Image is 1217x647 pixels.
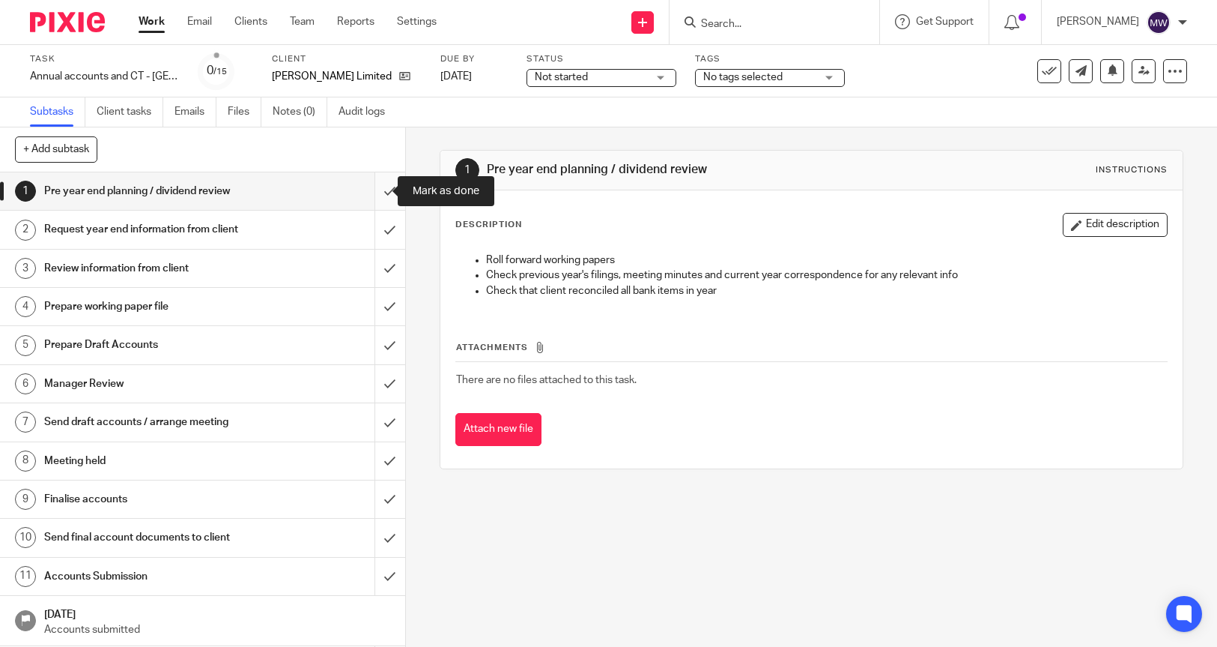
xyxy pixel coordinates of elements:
[44,488,255,511] h1: Finalise accounts
[440,53,508,65] label: Due by
[486,283,1167,298] p: Check that client reconciled all bank items in year
[44,565,255,588] h1: Accounts Submission
[456,343,528,352] span: Attachments
[44,334,255,356] h1: Prepare Draft Accounts
[228,97,261,127] a: Files
[535,72,588,82] span: Not started
[213,67,227,76] small: /15
[30,12,105,32] img: Pixie
[15,489,36,510] div: 9
[97,97,163,127] a: Client tasks
[699,18,834,31] input: Search
[290,14,315,29] a: Team
[339,97,396,127] a: Audit logs
[15,136,97,162] button: + Add subtask
[15,412,36,433] div: 7
[15,373,36,394] div: 6
[456,375,637,385] span: There are no files attached to this task.
[44,257,255,280] h1: Review information from client
[916,16,974,27] span: Get Support
[272,53,422,65] label: Client
[486,268,1167,283] p: Check previous year's filings, meeting minutes and current year correspondence for any relevant info
[703,72,783,82] span: No tags selected
[526,53,676,65] label: Status
[30,97,85,127] a: Subtasks
[15,296,36,317] div: 4
[234,14,267,29] a: Clients
[15,335,36,356] div: 5
[455,158,479,182] div: 1
[440,71,472,82] span: [DATE]
[1096,164,1168,176] div: Instructions
[273,97,327,127] a: Notes (0)
[455,219,522,231] p: Description
[1057,14,1139,29] p: [PERSON_NAME]
[695,53,845,65] label: Tags
[15,566,36,587] div: 11
[15,258,36,279] div: 3
[207,62,227,79] div: 0
[44,450,255,472] h1: Meeting held
[44,622,390,637] p: Accounts submitted
[187,14,212,29] a: Email
[272,69,392,84] p: [PERSON_NAME] Limited
[174,97,216,127] a: Emails
[486,253,1167,268] p: Roll forward working papers
[44,604,390,622] h1: [DATE]
[44,373,255,395] h1: Manager Review
[44,218,255,241] h1: Request year end information from client
[337,14,374,29] a: Reports
[15,220,36,241] div: 2
[487,162,843,178] h1: Pre year end planning / dividend review
[15,527,36,548] div: 10
[139,14,165,29] a: Work
[44,411,255,433] h1: Send draft accounts / arrange meeting
[1147,10,1171,34] img: svg%3E
[30,53,180,65] label: Task
[30,69,180,84] div: Annual accounts and CT - [GEOGRAPHIC_DATA]
[30,69,180,84] div: Annual accounts and CT - UK
[455,413,541,447] button: Attach new file
[397,14,437,29] a: Settings
[15,451,36,472] div: 8
[1063,213,1168,237] button: Edit description
[44,295,255,318] h1: Prepare working paper file
[15,181,36,202] div: 1
[44,180,255,202] h1: Pre year end planning / dividend review
[44,526,255,549] h1: Send final account documents to client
